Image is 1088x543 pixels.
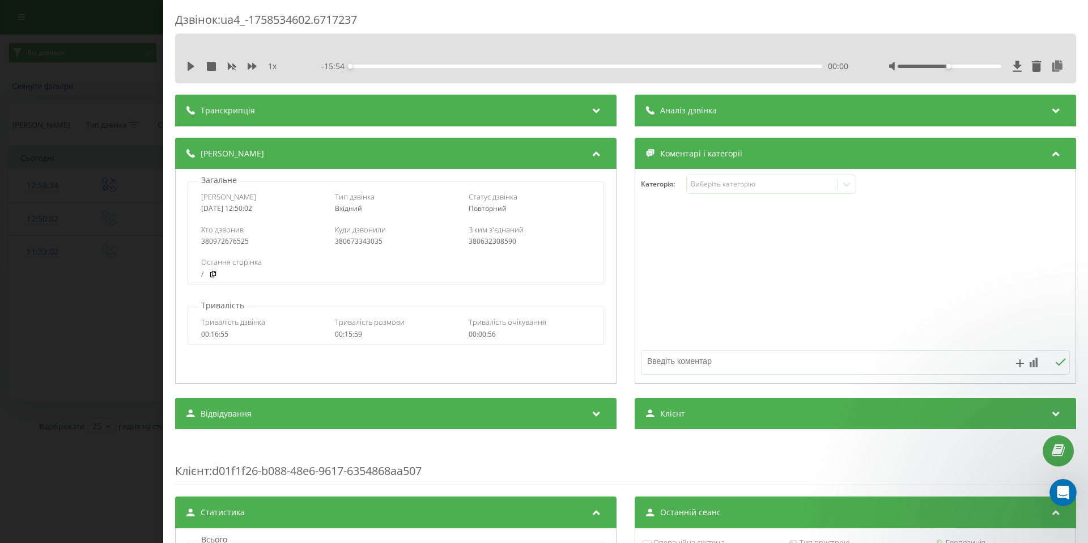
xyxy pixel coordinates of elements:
span: З ким з'єднаний [469,224,524,235]
span: Клієнт [660,408,685,419]
span: 1 x [268,61,277,72]
span: Тривалість дзвінка [201,317,265,327]
span: [PERSON_NAME] [201,192,256,202]
span: Аналіз дзвінка [660,105,717,116]
div: [DATE] 12:50:02 [201,205,323,213]
span: 00:00 [828,61,848,72]
span: [PERSON_NAME] [201,148,264,159]
span: Клієнт [175,463,209,478]
span: Остання сторінка [201,257,262,267]
span: Останній сеанс [660,507,721,518]
div: 00:15:59 [335,330,457,338]
span: Тривалість очікування [469,317,546,327]
span: Хто дзвонив [201,224,244,235]
div: : d01f1f26-b088-48e6-9617-6354868aa507 [175,440,1076,485]
div: Виберіть категорію [691,180,832,189]
p: Тривалість [198,300,247,311]
span: Статус дзвінка [469,192,517,202]
div: 00:00:56 [469,330,590,338]
span: Куди дзвонили [335,224,386,235]
div: 380632308590 [469,237,590,245]
span: Коментарі і категорії [660,148,742,159]
div: 380972676525 [201,237,323,245]
span: Статистика [201,507,245,518]
span: - 15:54 [321,61,350,72]
div: Accessibility label [946,64,951,69]
div: Дзвінок : ua4_-1758534602.6717237 [175,12,1076,34]
h4: Категорія : [641,180,686,188]
span: Повторний [469,203,507,213]
p: Загальне [198,175,240,186]
div: 380673343035 [335,237,457,245]
span: Тип дзвінка [335,192,375,202]
span: Вхідний [335,203,362,213]
a: / [201,270,203,278]
div: 00:16:55 [201,330,323,338]
span: Тривалість розмови [335,317,405,327]
iframe: Intercom live chat [1049,479,1077,506]
span: Транскрипція [201,105,255,116]
div: Accessibility label [348,64,352,69]
span: Відвідування [201,408,252,419]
